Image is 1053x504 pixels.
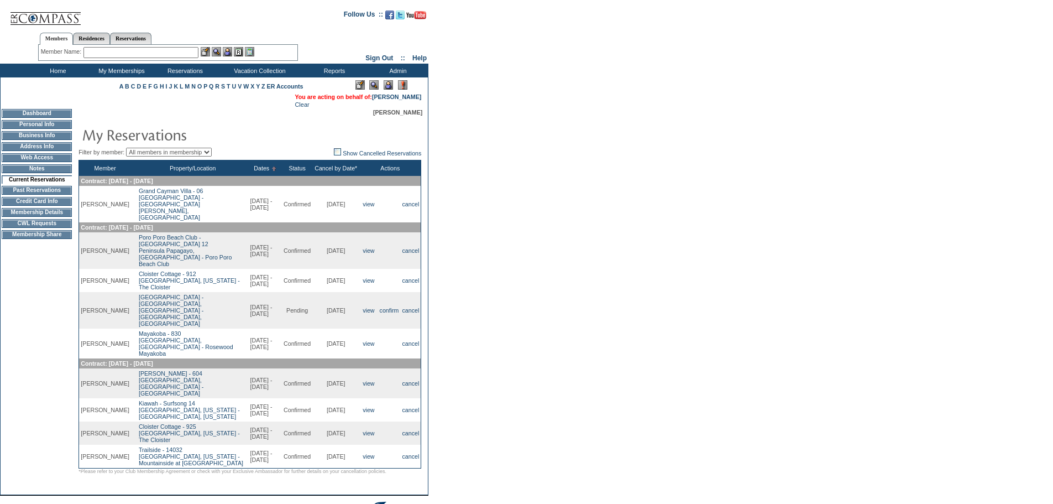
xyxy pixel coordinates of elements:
td: [PERSON_NAME] [79,398,131,422]
a: Cloister Cottage - 912[GEOGRAPHIC_DATA], [US_STATE] - The Cloister [139,271,240,290]
a: I [166,83,167,90]
a: A [119,83,123,90]
a: Help [412,54,427,62]
a: L [180,83,183,90]
a: U [232,83,237,90]
td: Follow Us :: [344,9,383,23]
td: [DATE] [312,445,359,469]
td: [DATE] [312,232,359,269]
td: [DATE] - [DATE] [248,186,282,222]
a: cancel [402,430,420,437]
img: chk_off.JPG [334,148,341,155]
td: [DATE] [312,269,359,292]
td: Home [25,64,88,77]
td: [DATE] - [DATE] [248,422,282,445]
span: You are acting on behalf of: [295,93,421,100]
td: [DATE] - [DATE] [248,368,282,398]
a: N [191,83,196,90]
a: view [363,430,374,437]
a: C [131,83,135,90]
td: Pending [282,292,312,329]
a: M [185,83,190,90]
a: Grand Cayman Villa - 06[GEOGRAPHIC_DATA] - [GEOGRAPHIC_DATA][PERSON_NAME], [GEOGRAPHIC_DATA] [139,188,203,221]
td: Confirmed [282,398,312,422]
img: b_edit.gif [201,47,210,56]
td: Confirmed [282,269,312,292]
td: Reports [301,64,365,77]
a: cancel [402,307,420,314]
td: Membership Share [2,230,72,239]
a: view [363,380,374,387]
a: G [154,83,158,90]
td: My Memberships [88,64,152,77]
img: pgTtlMyReservations.gif [82,123,303,146]
a: cancel [402,247,420,254]
span: :: [401,54,405,62]
img: Reservations [234,47,243,56]
td: [PERSON_NAME] [79,329,131,358]
td: Dashboard [2,109,72,118]
span: Filter by member: [78,149,124,155]
td: [DATE] [312,186,359,222]
td: Reservations [152,64,216,77]
a: cancel [402,380,420,387]
td: [PERSON_NAME] [79,186,131,222]
a: [PERSON_NAME] [372,93,421,100]
a: Show Cancelled Reservations [334,150,421,157]
a: view [363,407,374,413]
a: view [363,247,374,254]
a: Subscribe to our YouTube Channel [406,14,426,20]
a: W [243,83,249,90]
a: Clear [295,101,309,108]
td: [PERSON_NAME] [79,269,131,292]
a: D [137,83,141,90]
a: B [125,83,129,90]
td: Address Info [2,142,72,151]
span: Contract: [DATE] - [DATE] [81,360,153,367]
a: Member [95,165,116,172]
a: Status [289,165,306,172]
td: Business Info [2,131,72,140]
td: Notes [2,164,72,173]
a: J [169,83,172,90]
td: [DATE] [312,368,359,398]
img: b_calculator.gif [245,47,254,56]
a: cancel [402,201,420,207]
td: [DATE] - [DATE] [248,398,282,422]
a: confirm [380,307,399,314]
a: Trailside - 14032[GEOGRAPHIC_DATA], [US_STATE] - Mountainside at [GEOGRAPHIC_DATA] [139,446,243,466]
a: R [215,83,219,90]
td: Confirmed [282,422,312,445]
span: Contract: [DATE] - [DATE] [81,224,153,231]
a: S [221,83,225,90]
a: F [148,83,152,90]
a: H [160,83,164,90]
div: Member Name: [41,47,83,56]
img: Impersonate [384,80,393,90]
td: Confirmed [282,445,312,469]
td: Confirmed [282,329,312,358]
a: Mayakoba - 830[GEOGRAPHIC_DATA], [GEOGRAPHIC_DATA] - Rosewood Mayakoba [139,330,233,357]
a: P [203,83,207,90]
td: Credit Card Info [2,197,72,206]
td: [DATE] [312,398,359,422]
td: [DATE] - [DATE] [248,269,282,292]
td: [DATE] - [DATE] [248,329,282,358]
td: [PERSON_NAME] [79,232,131,269]
td: Confirmed [282,368,312,398]
td: [DATE] - [DATE] [248,292,282,329]
td: Confirmed [282,186,312,222]
a: Cloister Cottage - 925[GEOGRAPHIC_DATA], [US_STATE] - The Cloister [139,423,240,443]
a: view [363,277,374,284]
a: Dates [254,165,269,172]
td: [PERSON_NAME] [79,445,131,469]
td: [DATE] [312,422,359,445]
td: [DATE] - [DATE] [248,232,282,269]
span: Contract: [DATE] - [DATE] [81,178,153,184]
td: [DATE] [312,292,359,329]
img: Impersonate [223,47,232,56]
a: X [250,83,254,90]
td: Personal Info [2,120,72,129]
a: T [227,83,230,90]
a: Kiawah - Surfsong 14[GEOGRAPHIC_DATA], [US_STATE] - [GEOGRAPHIC_DATA], [US_STATE] [139,400,240,420]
